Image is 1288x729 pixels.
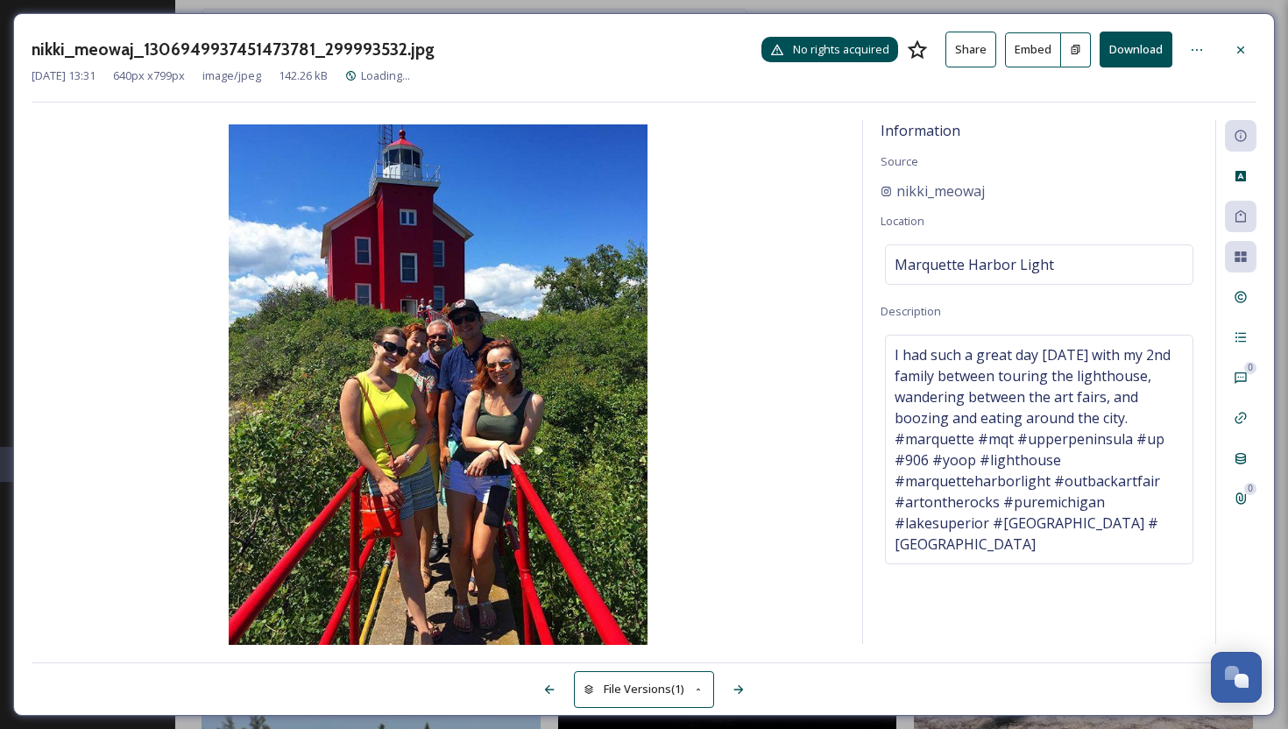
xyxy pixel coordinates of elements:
[881,303,941,319] span: Description
[896,180,985,202] span: nikki_meowaj
[881,180,985,202] a: nikki_meowaj
[361,67,410,83] span: Loading...
[1005,32,1061,67] button: Embed
[279,67,328,84] span: 142.26 kB
[32,124,845,648] img: 7e4fce90-80d1-b8cf-e3a7-802af5a77845.jpg
[32,37,435,62] h3: nikki_meowaj_1306949937451473781_299993532.jpg
[895,254,1054,275] span: Marquette Harbor Light
[1244,362,1256,374] div: 0
[1244,483,1256,495] div: 0
[881,121,960,140] span: Information
[881,153,918,169] span: Source
[881,213,924,229] span: Location
[32,67,96,84] span: [DATE] 13:31
[895,344,1184,555] span: I had such a great day [DATE] with my 2nd family between touring the lighthouse, wandering betwee...
[202,67,261,84] span: image/jpeg
[1211,652,1262,703] button: Open Chat
[793,41,889,58] span: No rights acquired
[1100,32,1172,67] button: Download
[945,32,996,67] button: Share
[574,671,714,707] button: File Versions(1)
[113,67,185,84] span: 640 px x 799 px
